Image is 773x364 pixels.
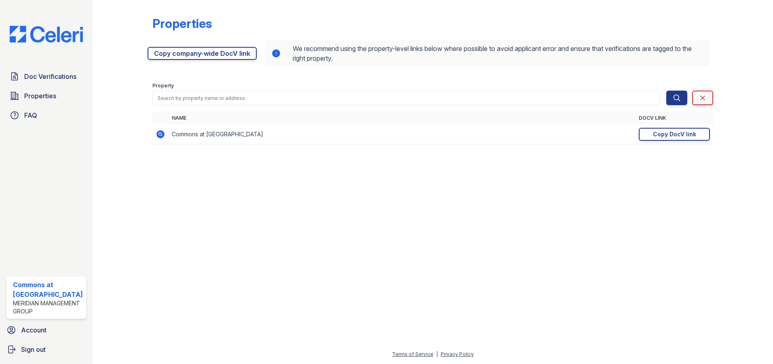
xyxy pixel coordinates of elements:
th: DocV Link [636,112,713,125]
a: Copy DocV link [639,128,710,141]
img: CE_Logo_Blue-a8612792a0a2168367f1c8372b55b34899dd931a85d93a1a3d3e32e68fde9ad4.png [3,26,89,42]
label: Property [152,83,174,89]
div: Meridian Management Group [13,299,83,315]
span: Sign out [21,345,46,354]
a: Sign out [3,341,89,358]
div: We recommend using the property-level links below where possible to avoid applicant error and ens... [265,40,710,66]
a: Terms of Service [392,351,433,357]
a: Account [3,322,89,338]
span: Doc Verifications [24,72,76,81]
a: Doc Verifications [6,68,86,85]
td: Commons at [GEOGRAPHIC_DATA] [169,125,636,144]
span: FAQ [24,110,37,120]
a: FAQ [6,107,86,123]
input: Search by property name or address [152,91,660,105]
a: Properties [6,88,86,104]
div: Properties [152,16,212,31]
span: Account [21,325,46,335]
div: Copy DocV link [653,130,696,138]
a: Privacy Policy [441,351,474,357]
span: Properties [24,91,56,101]
a: Copy company-wide DocV link [148,47,257,60]
div: | [436,351,438,357]
th: Name [169,112,636,125]
div: Commons at [GEOGRAPHIC_DATA] [13,280,83,299]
